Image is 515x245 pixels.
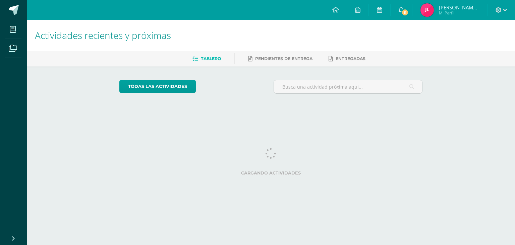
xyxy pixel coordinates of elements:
[192,53,221,64] a: Tablero
[35,29,171,42] span: Actividades recientes y próximas
[329,53,365,64] a: Entregadas
[336,56,365,61] span: Entregadas
[420,3,434,17] img: a219ddac22dc2f28766fd421c12a2b2d.png
[119,80,196,93] a: todas las Actividades
[274,80,422,93] input: Busca una actividad próxima aquí...
[255,56,312,61] span: Pendientes de entrega
[401,9,409,16] span: 11
[201,56,221,61] span: Tablero
[439,10,479,16] span: Mi Perfil
[439,4,479,11] span: [PERSON_NAME] [PERSON_NAME]
[248,53,312,64] a: Pendientes de entrega
[119,170,423,176] label: Cargando actividades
